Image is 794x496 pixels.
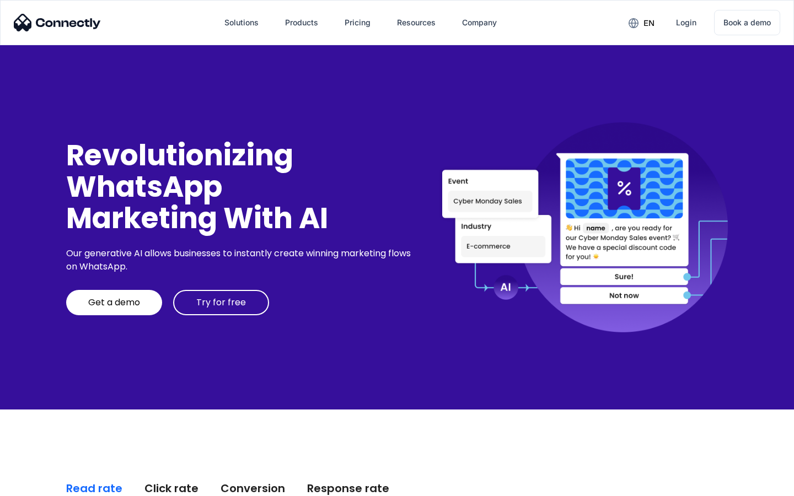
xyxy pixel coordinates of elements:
div: Login [676,15,696,30]
div: Our generative AI allows businesses to instantly create winning marketing flows on WhatsApp. [66,247,415,273]
a: Pricing [336,9,379,36]
div: Solutions [224,15,259,30]
div: Revolutionizing WhatsApp Marketing With AI [66,139,415,234]
div: Response rate [307,481,389,496]
div: Read rate [66,481,122,496]
div: Pricing [345,15,371,30]
ul: Language list [22,477,66,492]
div: Click rate [144,481,198,496]
div: Products [285,15,318,30]
div: Try for free [196,297,246,308]
a: Get a demo [66,290,162,315]
div: Company [462,15,497,30]
img: Connectly Logo [14,14,101,31]
aside: Language selected: English [11,477,66,492]
a: Login [667,9,705,36]
div: Conversion [221,481,285,496]
div: Get a demo [88,297,140,308]
a: Book a demo [714,10,780,35]
div: Resources [397,15,436,30]
div: en [643,15,654,31]
a: Try for free [173,290,269,315]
